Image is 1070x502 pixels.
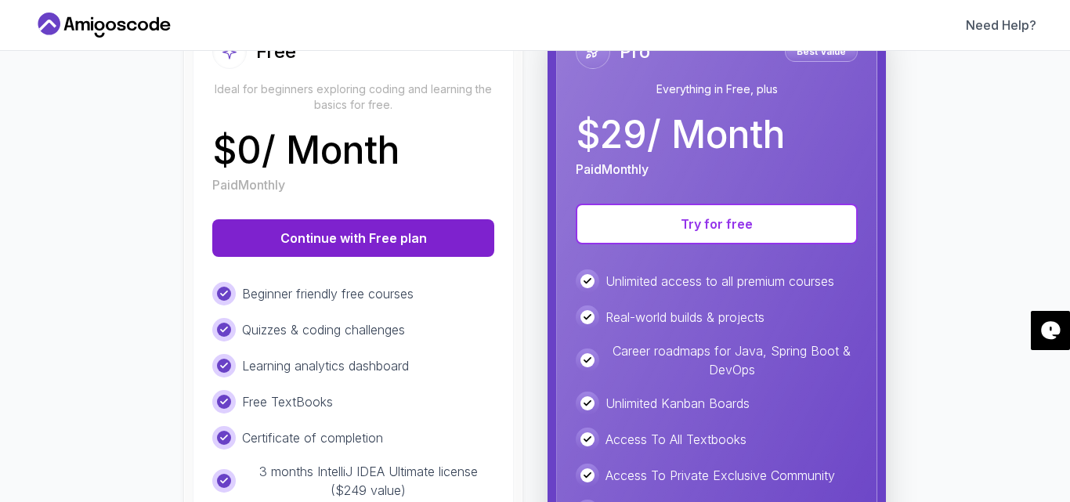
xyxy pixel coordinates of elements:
[212,219,494,257] button: Continue with Free plan
[242,392,333,411] p: Free TextBooks
[212,132,399,169] p: $ 0 / Month
[605,272,834,291] p: Unlimited access to all premium courses
[966,16,1036,34] a: Need Help?
[242,462,494,500] p: 3 months IntelliJ IDEA Ultimate license ($249 value)
[787,44,855,60] p: Best Value
[605,308,765,327] p: Real-world builds & projects
[242,428,383,447] p: Certificate of completion
[576,81,858,97] p: Everything in Free, plus
[605,341,858,379] p: Career roadmaps for Java, Spring Boot & DevOps
[605,430,746,449] p: Access To All Textbooks
[242,284,414,303] p: Beginner friendly free courses
[605,466,835,485] p: Access To Private Exclusive Community
[212,175,285,194] p: Paid Monthly
[605,394,750,413] p: Unlimited Kanban Boards
[212,81,494,113] p: Ideal for beginners exploring coding and learning the basics for free.
[620,39,650,64] h2: Pro
[576,160,649,179] p: Paid Monthly
[242,320,405,339] p: Quizzes & coding challenges
[576,204,858,244] button: Try for free
[256,39,296,64] h2: Free
[242,356,409,375] p: Learning analytics dashboard
[576,116,785,153] p: $ 29 / Month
